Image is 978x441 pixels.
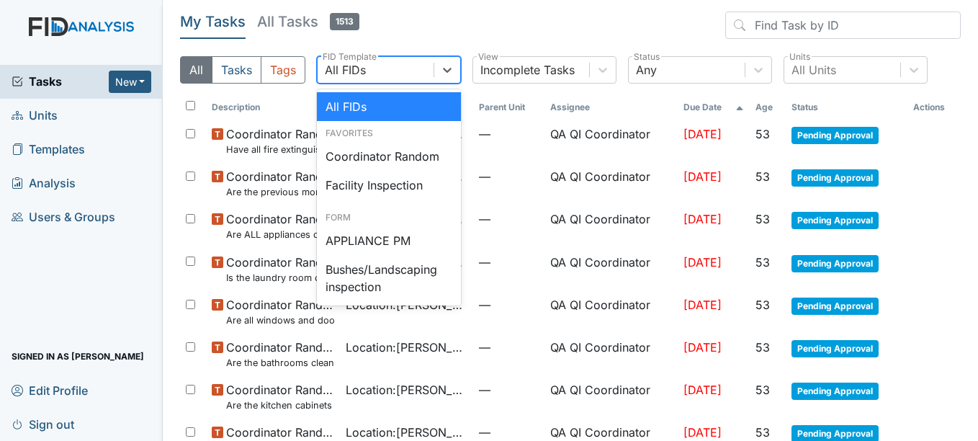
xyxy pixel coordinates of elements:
span: Coordinator Random Are the kitchen cabinets and floors clean? [226,381,333,412]
small: Have all fire extinguishers been inspected? [226,143,333,156]
th: Toggle SortBy [786,95,907,120]
small: Are the previous months Random Inspections completed? [226,185,333,199]
h5: My Tasks [180,12,246,32]
td: QA QI Coordinator [544,333,678,375]
span: 53 [755,212,770,226]
small: Are ALL appliances clean and working properly? [226,228,333,241]
span: Coordinator Random Are the previous months Random Inspections completed? [226,168,333,199]
span: Location : [PERSON_NAME]. [346,339,467,356]
span: Units [12,104,58,127]
td: QA QI Coordinator [544,248,678,290]
button: Tags [261,56,305,84]
th: Actions [907,95,961,120]
span: [DATE] [683,383,722,397]
span: Pending Approval [791,340,879,357]
span: — [479,424,539,441]
div: Bushes/Landscaping inspection [317,255,461,301]
span: [DATE] [683,340,722,355]
span: Pending Approval [791,298,879,315]
span: Location : [PERSON_NAME]. [346,424,467,441]
div: Form [317,211,461,224]
input: Toggle All Rows Selected [186,101,195,110]
div: Favorites [317,127,461,140]
span: [DATE] [683,425,722,440]
span: Pending Approval [791,127,879,144]
div: Any [636,61,657,79]
span: 53 [755,298,770,312]
input: Find Task by ID [725,12,961,39]
span: [DATE] [683,298,722,312]
span: Coordinator Random Are all windows and doors secure in the home? [226,296,333,327]
small: Is the laundry room clean and in good repair? [226,271,333,285]
span: 53 [755,425,770,440]
td: QA QI Coordinator [544,205,678,247]
span: Coordinator Random Is the laundry room clean and in good repair? [226,254,333,285]
div: Incomplete Tasks [480,61,575,79]
span: [DATE] [683,169,722,184]
div: CAMERA Work Order [317,301,461,330]
div: APPLIANCE PM [317,226,461,255]
span: Pending Approval [791,255,879,272]
div: All FIDs [317,92,461,121]
div: Type filter [180,56,305,84]
span: 53 [755,255,770,269]
span: — [479,339,539,356]
span: 1513 [330,13,359,30]
div: All FIDs [325,61,366,79]
span: Pending Approval [791,212,879,229]
td: QA QI Coordinator [544,375,678,418]
th: Toggle SortBy [206,95,339,120]
span: — [479,210,539,228]
div: All Units [791,61,836,79]
td: QA QI Coordinator [544,162,678,205]
span: Coordinator Random Are ALL appliances clean and working properly? [226,210,333,241]
span: Location : [PERSON_NAME]. [346,381,467,398]
button: All [180,56,212,84]
button: Tasks [212,56,261,84]
span: 53 [755,340,770,355]
button: New [109,71,152,93]
span: Sign out [12,413,74,435]
span: — [479,296,539,313]
span: — [479,168,539,185]
span: [DATE] [683,212,722,226]
span: Edit Profile [12,379,88,401]
div: Coordinator Random [317,142,461,171]
span: — [479,381,539,398]
th: Toggle SortBy [678,95,750,120]
span: [DATE] [683,255,722,269]
th: Toggle SortBy [473,95,544,120]
span: Pending Approval [791,383,879,400]
td: QA QI Coordinator [544,290,678,333]
span: — [479,125,539,143]
h5: All Tasks [257,12,359,32]
span: Users & Groups [12,206,115,228]
span: Coordinator Random Are the bathrooms clean and in good repair? [226,339,333,370]
small: Are the bathrooms clean and in good repair? [226,356,333,370]
small: Are the kitchen cabinets and floors clean? [226,398,333,412]
span: Analysis [12,172,76,195]
span: [DATE] [683,127,722,141]
span: — [479,254,539,271]
div: Facility Inspection [317,171,461,200]
span: Signed in as [PERSON_NAME] [12,345,144,367]
span: Templates [12,138,85,161]
small: Are all windows and doors secure in the home? [226,313,333,327]
a: Tasks [12,73,109,90]
span: Pending Approval [791,169,879,187]
span: 53 [755,383,770,397]
span: 53 [755,127,770,141]
th: Toggle SortBy [750,95,785,120]
td: QA QI Coordinator [544,120,678,162]
span: Coordinator Random Have all fire extinguishers been inspected? [226,125,333,156]
th: Assignee [544,95,678,120]
span: 53 [755,169,770,184]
